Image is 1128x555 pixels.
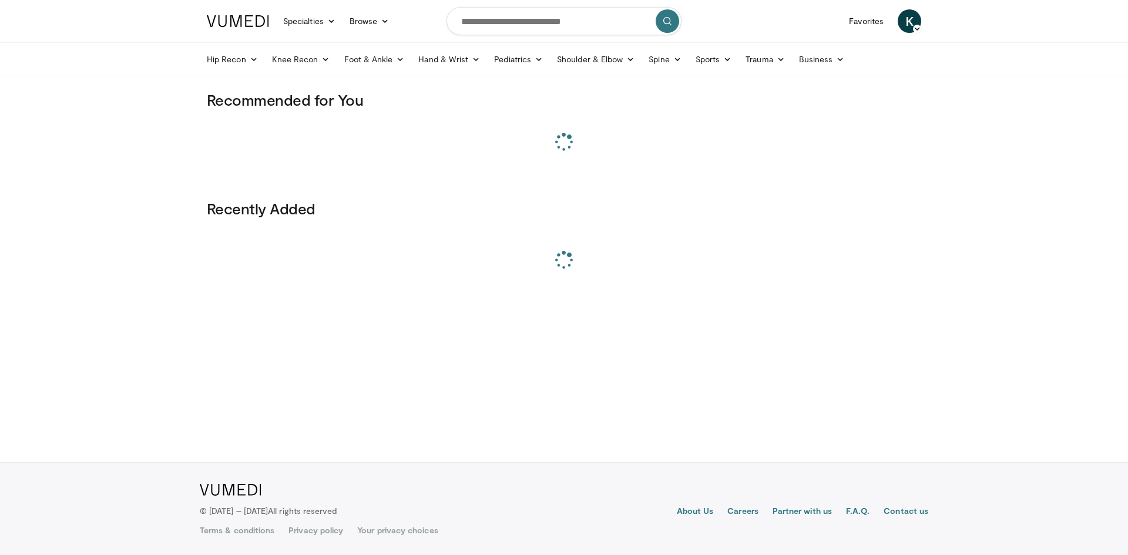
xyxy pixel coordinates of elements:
a: Trauma [738,48,792,71]
a: Hand & Wrist [411,48,487,71]
input: Search topics, interventions [446,7,681,35]
a: Privacy policy [288,524,343,536]
a: Shoulder & Elbow [550,48,642,71]
a: About Us [677,505,714,519]
span: All rights reserved [268,506,337,516]
a: Terms & conditions [200,524,274,536]
a: Specialties [276,9,343,33]
a: Hip Recon [200,48,265,71]
a: Spine [642,48,688,71]
a: Contact us [884,505,928,519]
h3: Recommended for You [207,90,921,109]
a: K [898,9,921,33]
a: Partner with us [773,505,832,519]
a: Knee Recon [265,48,337,71]
p: © [DATE] – [DATE] [200,505,337,517]
a: Sports [689,48,739,71]
a: Browse [343,9,397,33]
a: Business [792,48,852,71]
img: VuMedi Logo [200,484,261,496]
a: Pediatrics [487,48,550,71]
h3: Recently Added [207,199,921,218]
a: F.A.Q. [846,505,869,519]
a: Your privacy choices [357,524,438,536]
a: Foot & Ankle [337,48,412,71]
img: VuMedi Logo [207,15,269,27]
a: Favorites [842,9,891,33]
a: Careers [727,505,758,519]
